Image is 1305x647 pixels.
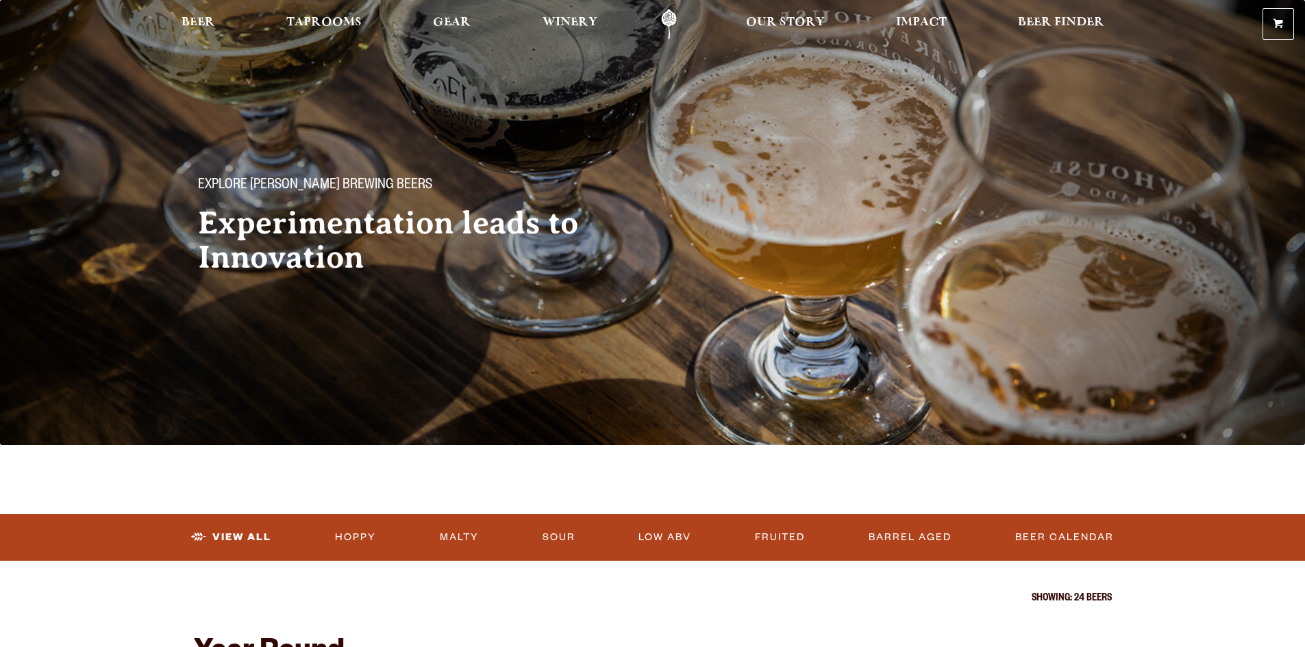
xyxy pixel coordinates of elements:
[198,177,432,195] span: Explore [PERSON_NAME] Brewing Beers
[424,9,480,40] a: Gear
[1009,9,1113,40] a: Beer Finder
[286,17,362,28] span: Taprooms
[1018,17,1104,28] span: Beer Finder
[749,522,810,553] a: Fruited
[434,522,484,553] a: Malty
[537,522,581,553] a: Sour
[534,9,606,40] a: Winery
[643,9,695,40] a: Odell Home
[330,522,382,553] a: Hoppy
[277,9,371,40] a: Taprooms
[433,17,471,28] span: Gear
[182,17,215,28] span: Beer
[186,522,277,553] a: View All
[1010,522,1119,553] a: Beer Calendar
[543,17,597,28] span: Winery
[173,9,224,40] a: Beer
[633,522,697,553] a: Low ABV
[737,9,834,40] a: Our Story
[198,206,625,275] h2: Experimentation leads to Innovation
[863,522,957,553] a: Barrel Aged
[887,9,956,40] a: Impact
[746,17,825,28] span: Our Story
[194,594,1112,605] p: Showing: 24 Beers
[896,17,947,28] span: Impact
